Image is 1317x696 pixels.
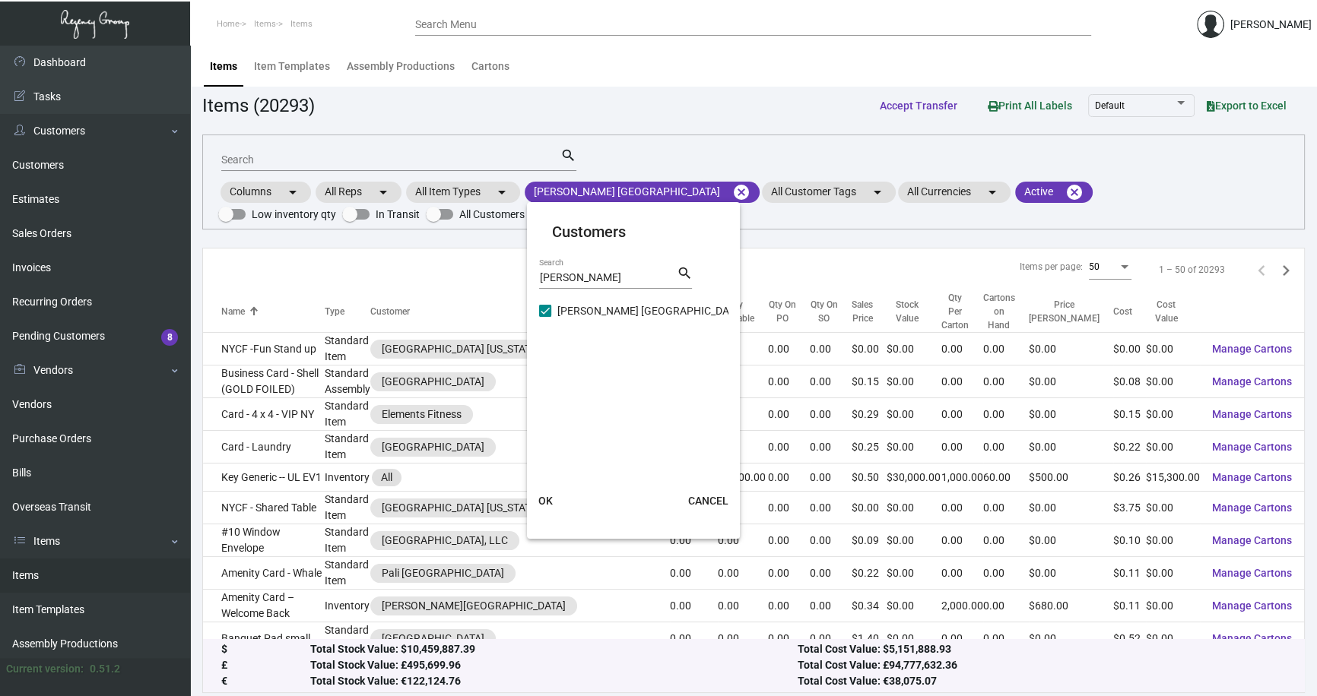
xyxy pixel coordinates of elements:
span: CANCEL [687,495,728,507]
mat-card-title: Customers [551,220,716,243]
button: OK [521,487,570,514]
span: OK [538,495,553,507]
div: 0.51.2 [90,661,120,677]
span: [PERSON_NAME] [GEOGRAPHIC_DATA] [557,302,744,320]
button: CANCEL [675,487,740,514]
mat-icon: search [676,264,692,283]
div: Current version: [6,661,84,677]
